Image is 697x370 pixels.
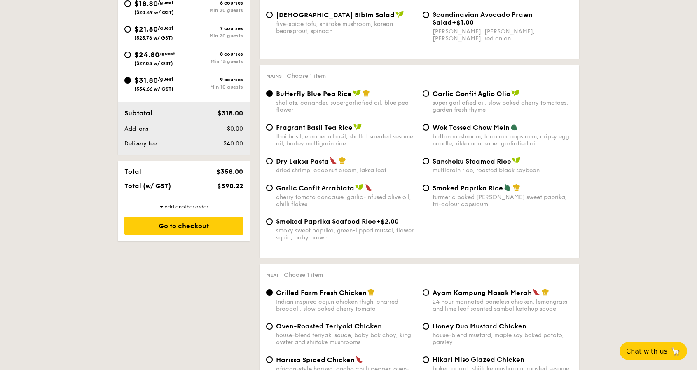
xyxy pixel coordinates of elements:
[184,33,243,39] div: Min 20 guests
[124,26,131,33] input: $21.80/guest($23.76 w/ GST)7 coursesMin 20 guests
[134,61,173,66] span: ($27.03 w/ GST)
[512,157,520,164] img: icon-vegan.f8ff3823.svg
[423,124,429,131] input: Wok Tossed Chow Meinbutton mushroom, tricolour capsicum, cripsy egg noodle, kikkoman, super garli...
[395,11,404,18] img: icon-vegan.f8ff3823.svg
[134,25,158,34] span: $21.80
[433,332,573,346] div: house-blend mustard, maple soy baked potato, parsley
[276,11,395,19] span: [DEMOGRAPHIC_DATA] Bibim Salad
[266,73,282,79] span: Mains
[433,133,573,147] div: button mushroom, tricolour capsicum, cripsy egg noodle, kikkoman, super garlicfied oil
[184,77,243,82] div: 9 courses
[433,28,573,42] div: [PERSON_NAME], [PERSON_NAME], [PERSON_NAME], red onion
[433,167,573,174] div: multigrain rice, roasted black soybean
[266,323,273,330] input: Oven-Roasted Teriyaki Chickenhouse-blend teriyaki sauce, baby bok choy, king oyster and shiitake ...
[452,19,474,26] span: +$1.00
[511,89,519,97] img: icon-vegan.f8ff3823.svg
[266,90,273,97] input: Butterfly Blue Pea Riceshallots, coriander, supergarlicfied oil, blue pea flower
[184,51,243,57] div: 8 courses
[276,356,355,364] span: Harissa Spiced Chicken
[367,288,375,296] img: icon-chef-hat.a58ddaea.svg
[533,288,540,296] img: icon-spicy.37a8142b.svg
[158,76,173,82] span: /guest
[433,184,503,192] span: Smoked Paprika Rice
[276,227,416,241] div: smoky sweet paprika, green-lipped mussel, flower squid, baby prawn
[510,123,518,131] img: icon-vegetarian.fe4039eb.svg
[184,7,243,13] div: Min 20 guests
[433,322,526,330] span: Honey Duo Mustard Chicken
[355,184,363,191] img: icon-vegan.f8ff3823.svg
[276,218,376,225] span: Smoked Paprika Seafood Rice
[266,289,273,296] input: Grilled Farm Fresh ChickenIndian inspired cajun chicken thigh, charred broccoli, slow baked cherr...
[365,184,372,191] img: icon-spicy.37a8142b.svg
[433,90,510,98] span: Garlic Confit Aglio Olio
[423,12,429,18] input: Scandinavian Avocado Prawn Salad+$1.00[PERSON_NAME], [PERSON_NAME], [PERSON_NAME], red onion
[284,272,323,279] span: Choose 1 item
[124,217,243,235] div: Go to checkout
[423,289,429,296] input: Ayam Kampung Masak Merah24 hour marinated boneless chicken, lemongrass and lime leaf scented samb...
[330,157,337,164] img: icon-spicy.37a8142b.svg
[159,51,175,56] span: /guest
[276,322,382,330] span: Oven-Roasted Teriyaki Chicken
[363,89,370,97] img: icon-chef-hat.a58ddaea.svg
[376,218,399,225] span: +$2.00
[353,89,361,97] img: icon-vegan.f8ff3823.svg
[124,168,141,176] span: Total
[134,35,173,41] span: ($23.76 w/ GST)
[124,52,131,58] input: $24.80/guest($27.03 w/ GST)8 coursesMin 15 guests
[433,289,532,297] span: Ayam Kampung Masak Merah
[124,182,171,190] span: Total (w/ GST)
[276,332,416,346] div: house-blend teriyaki sauce, baby bok choy, king oyster and shiitake mushrooms
[158,25,173,31] span: /guest
[184,59,243,64] div: Min 15 guests
[266,124,273,131] input: Fragrant Basil Tea Ricethai basil, european basil, shallot scented sesame oil, barley multigrain ...
[266,356,273,363] input: Harissa Spiced Chickenafrican-style harissa, ancho chilli pepper, oven-roasted zucchini and carrot
[276,133,416,147] div: thai basil, european basil, shallot scented sesame oil, barley multigrain rice
[276,99,416,113] div: shallots, coriander, supergarlicfied oil, blue pea flower
[276,167,416,174] div: dried shrimp, coconut cream, laksa leaf
[339,157,346,164] img: icon-chef-hat.a58ddaea.svg
[134,86,173,92] span: ($34.66 w/ GST)
[433,298,573,312] div: 24 hour marinated boneless chicken, lemongrass and lime leaf scented sambal ketchup sauce
[513,184,520,191] img: icon-chef-hat.a58ddaea.svg
[124,0,131,7] input: $18.80/guest($20.49 w/ GST)6 coursesMin 20 guests
[287,73,326,80] span: Choose 1 item
[184,26,243,31] div: 7 courses
[353,123,362,131] img: icon-vegan.f8ff3823.svg
[433,124,510,131] span: Wok Tossed Chow Mein
[134,50,159,59] span: $24.80
[433,194,573,208] div: turmeric baked [PERSON_NAME] sweet paprika, tri-colour capsicum
[266,218,273,225] input: Smoked Paprika Seafood Rice+$2.00smoky sweet paprika, green-lipped mussel, flower squid, baby prawn
[423,185,429,191] input: Smoked Paprika Riceturmeric baked [PERSON_NAME] sweet paprika, tri-colour capsicum
[626,347,667,355] span: Chat with us
[266,272,279,278] span: Meat
[124,109,152,117] span: Subtotal
[423,158,429,164] input: Sanshoku Steamed Ricemultigrain rice, roasted black soybean
[671,347,681,356] span: 🦙
[423,356,429,363] input: Hikari Miso Glazed Chickenbaked carrot, shiitake mushroom, roasted sesame seed, spring onion
[542,288,549,296] img: icon-chef-hat.a58ddaea.svg
[423,323,429,330] input: Honey Duo Mustard Chickenhouse-blend mustard, maple soy baked potato, parsley
[124,204,243,210] div: + Add another order
[504,184,511,191] img: icon-vegetarian.fe4039eb.svg
[276,124,353,131] span: Fragrant Basil Tea Rice
[124,125,148,132] span: Add-ons
[433,157,511,165] span: Sanshoku Steamed Rice
[134,9,174,15] span: ($20.49 w/ GST)
[266,185,273,191] input: Garlic Confit Arrabiatacherry tomato concasse, garlic-infused olive oil, chilli flakes
[276,298,416,312] div: Indian inspired cajun chicken thigh, charred broccoli, slow baked cherry tomato
[124,140,157,147] span: Delivery fee
[276,289,367,297] span: Grilled Farm Fresh Chicken
[134,76,158,85] span: $31.80
[276,21,416,35] div: five-spice tofu, shiitake mushroom, korean beansprout, spinach
[276,194,416,208] div: cherry tomato concasse, garlic-infused olive oil, chilli flakes
[223,140,243,147] span: $40.00
[433,356,524,363] span: Hikari Miso Glazed Chicken
[266,12,273,18] input: [DEMOGRAPHIC_DATA] Bibim Saladfive-spice tofu, shiitake mushroom, korean beansprout, spinach
[356,356,363,363] img: icon-spicy.37a8142b.svg
[433,99,573,113] div: super garlicfied oil, slow baked cherry tomatoes, garden fresh thyme
[620,342,687,360] button: Chat with us🦙
[433,11,533,26] span: Scandinavian Avocado Prawn Salad
[227,125,243,132] span: $0.00
[276,157,329,165] span: Dry Laksa Pasta
[184,84,243,90] div: Min 10 guests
